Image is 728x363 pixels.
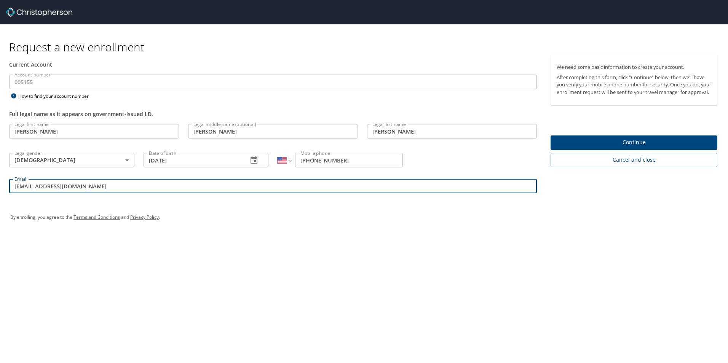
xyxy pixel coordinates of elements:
[551,135,717,150] button: Continue
[551,153,717,167] button: Cancel and close
[144,153,242,167] input: MM/DD/YYYY
[130,214,159,220] a: Privacy Policy
[557,155,711,165] span: Cancel and close
[10,208,718,227] div: By enrolling, you agree to the and .
[557,64,711,71] p: We need some basic information to create your account.
[73,214,120,220] a: Terms and Conditions
[557,74,711,96] p: After completing this form, click "Continue" below, then we'll have you verify your mobile phone ...
[295,153,403,167] input: Enter phone number
[557,138,711,147] span: Continue
[9,61,537,68] div: Current Account
[9,40,723,54] h1: Request a new enrollment
[9,153,134,167] div: [DEMOGRAPHIC_DATA]
[9,91,104,101] div: How to find your account number
[6,8,72,17] img: cbt logo
[9,110,537,118] div: Full legal name as it appears on government-issued I.D.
